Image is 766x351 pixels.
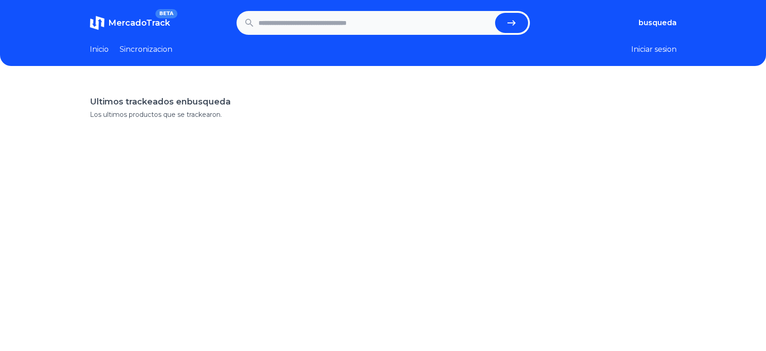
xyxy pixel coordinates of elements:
[90,16,170,30] a: MercadoTrackBETA
[155,9,177,18] span: BETA
[108,18,170,28] span: MercadoTrack
[90,110,677,119] p: Los ultimos productos que se trackearon.
[90,95,677,108] h1: Ultimos trackeados en busqueda
[120,44,172,55] a: Sincronizacion
[639,17,677,28] button: busqueda
[90,16,105,30] img: MercadoTrack
[90,44,109,55] a: Inicio
[631,44,677,55] button: Iniciar sesion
